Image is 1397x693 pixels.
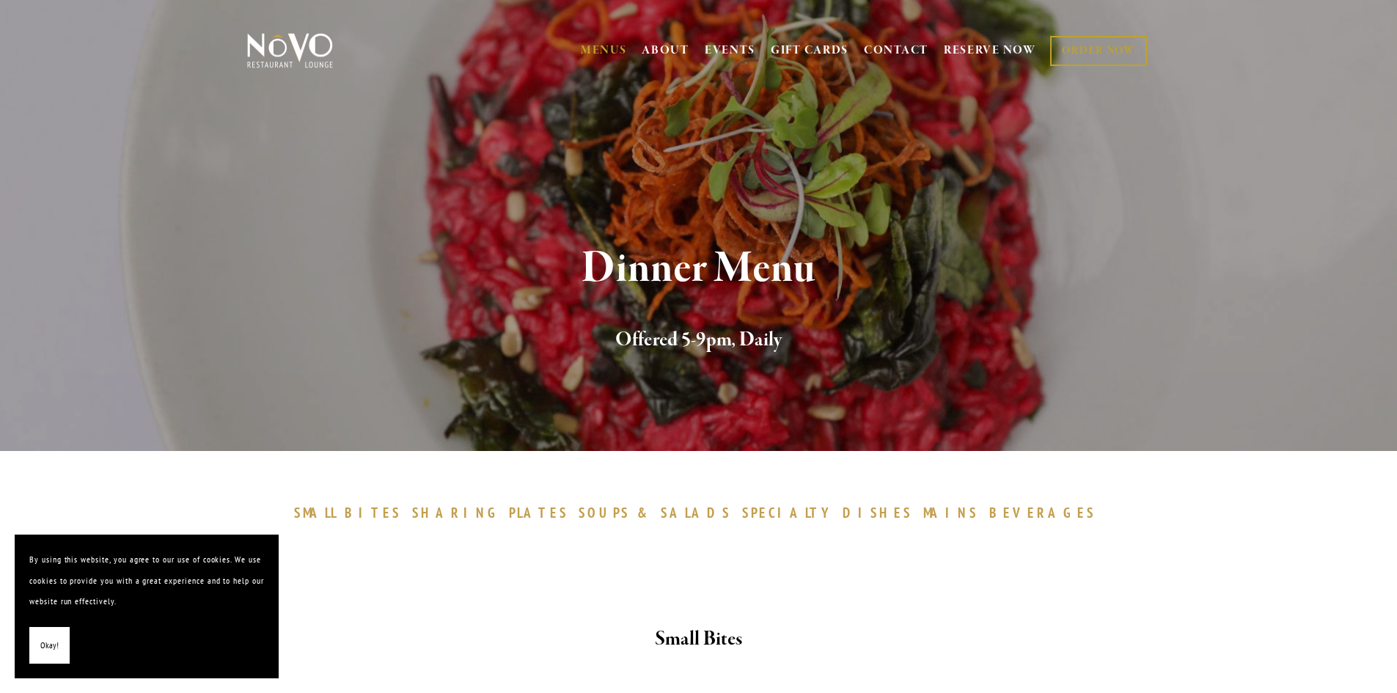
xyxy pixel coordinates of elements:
[509,504,568,521] span: PLATES
[579,504,738,521] a: SOUPS&SALADS
[579,504,630,521] span: SOUPS
[29,627,70,664] button: Okay!
[581,43,627,58] a: MENUS
[294,504,338,521] span: SMALL
[412,504,502,521] span: SHARING
[15,535,279,678] section: Cookie banner
[944,37,1036,65] a: RESERVE NOW
[642,43,689,58] a: ABOUT
[923,504,978,521] span: MAINS
[271,325,1126,356] h2: Offered 5-9pm, Daily
[742,504,920,521] a: SPECIALTYDISHES
[989,504,1104,521] a: BEVERAGES
[271,245,1126,293] h1: Dinner Menu
[345,504,401,521] span: BITES
[244,32,336,69] img: Novo Restaurant &amp; Lounge
[742,504,836,521] span: SPECIALTY
[843,504,912,521] span: DISHES
[705,43,755,58] a: EVENTS
[771,37,848,65] a: GIFT CARDS
[923,504,986,521] a: MAINS
[294,504,409,521] a: SMALLBITES
[40,635,59,656] span: Okay!
[637,504,653,521] span: &
[989,504,1096,521] span: BEVERAGES
[864,37,928,65] a: CONTACT
[412,504,575,521] a: SHARINGPLATES
[661,504,731,521] span: SALADS
[1050,36,1146,66] a: ORDER NOW
[655,626,742,652] strong: Small Bites
[29,549,264,612] p: By using this website, you agree to our use of cookies. We use cookies to provide you with a grea...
